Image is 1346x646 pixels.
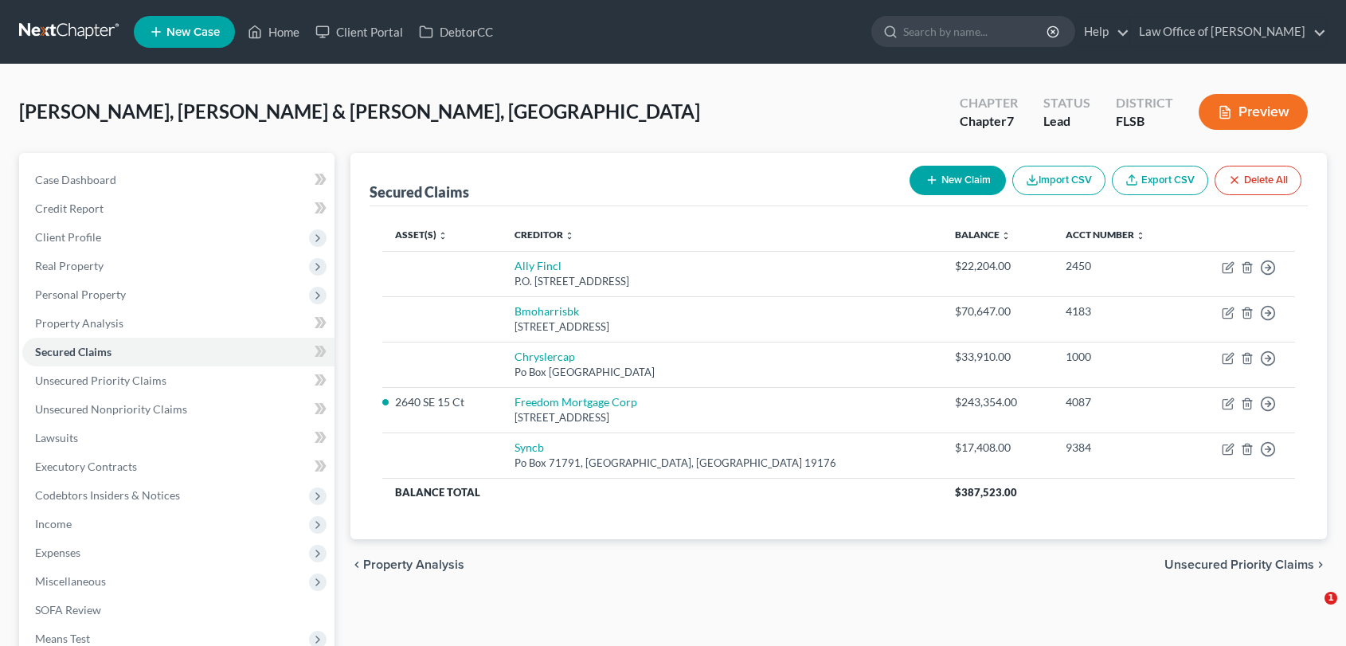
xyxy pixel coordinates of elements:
[22,309,335,338] a: Property Analysis
[1007,113,1014,128] span: 7
[515,304,579,318] a: Bmoharrisbk
[35,574,106,588] span: Miscellaneous
[22,166,335,194] a: Case Dashboard
[350,558,363,571] i: chevron_left
[515,365,929,380] div: Po Box [GEOGRAPHIC_DATA]
[955,229,1011,241] a: Balance unfold_more
[515,274,929,289] div: P.O. [STREET_ADDRESS]
[515,229,574,241] a: Creditor unfold_more
[35,488,180,502] span: Codebtors Insiders & Notices
[35,517,72,531] span: Income
[240,18,307,46] a: Home
[1292,592,1330,630] iframe: Intercom live chat
[35,603,101,617] span: SOFA Review
[955,440,1040,456] div: $17,408.00
[1116,94,1173,112] div: District
[307,18,411,46] a: Client Portal
[1066,394,1173,410] div: 4087
[382,478,942,507] th: Balance Total
[1066,349,1173,365] div: 1000
[515,395,637,409] a: Freedom Mortgage Corp
[515,410,929,425] div: [STREET_ADDRESS]
[411,18,501,46] a: DebtorCC
[1066,258,1173,274] div: 2450
[35,632,90,645] span: Means Test
[903,17,1049,46] input: Search by name...
[35,374,166,387] span: Unsecured Priority Claims
[955,486,1017,499] span: $387,523.00
[22,424,335,452] a: Lawsuits
[1164,558,1314,571] span: Unsecured Priority Claims
[35,431,78,444] span: Lawsuits
[1012,166,1105,195] button: Import CSV
[363,558,464,571] span: Property Analysis
[1066,440,1173,456] div: 9384
[1324,592,1337,605] span: 1
[350,558,464,571] button: chevron_left Property Analysis
[955,349,1040,365] div: $33,910.00
[1066,303,1173,319] div: 4183
[1314,558,1327,571] i: chevron_right
[22,596,335,624] a: SOFA Review
[22,395,335,424] a: Unsecured Nonpriority Claims
[19,100,700,123] span: [PERSON_NAME], [PERSON_NAME] & [PERSON_NAME], [GEOGRAPHIC_DATA]
[565,231,574,241] i: unfold_more
[370,182,469,202] div: Secured Claims
[1076,18,1129,46] a: Help
[35,173,116,186] span: Case Dashboard
[395,394,490,410] li: 2640 SE 15 Ct
[22,194,335,223] a: Credit Report
[1043,94,1090,112] div: Status
[955,258,1040,274] div: $22,204.00
[1001,231,1011,241] i: unfold_more
[35,402,187,416] span: Unsecured Nonpriority Claims
[960,112,1018,131] div: Chapter
[1112,166,1208,195] a: Export CSV
[515,259,561,272] a: Ally Fincl
[166,26,220,38] span: New Case
[955,303,1040,319] div: $70,647.00
[35,230,101,244] span: Client Profile
[22,452,335,481] a: Executory Contracts
[1131,18,1326,46] a: Law Office of [PERSON_NAME]
[35,546,80,559] span: Expenses
[22,366,335,395] a: Unsecured Priority Claims
[515,350,575,363] a: Chryslercap
[1116,112,1173,131] div: FLSB
[35,460,137,473] span: Executory Contracts
[910,166,1006,195] button: New Claim
[35,345,112,358] span: Secured Claims
[515,456,929,471] div: Po Box 71791, [GEOGRAPHIC_DATA], [GEOGRAPHIC_DATA] 19176
[395,229,448,241] a: Asset(s) unfold_more
[1043,112,1090,131] div: Lead
[35,202,104,215] span: Credit Report
[960,94,1018,112] div: Chapter
[1164,558,1327,571] button: Unsecured Priority Claims chevron_right
[438,231,448,241] i: unfold_more
[35,316,123,330] span: Property Analysis
[1136,231,1145,241] i: unfold_more
[35,259,104,272] span: Real Property
[1199,94,1308,130] button: Preview
[955,394,1040,410] div: $243,354.00
[515,440,544,454] a: Syncb
[1066,229,1145,241] a: Acct Number unfold_more
[1215,166,1301,195] button: Delete All
[35,288,126,301] span: Personal Property
[22,338,335,366] a: Secured Claims
[515,319,929,335] div: [STREET_ADDRESS]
